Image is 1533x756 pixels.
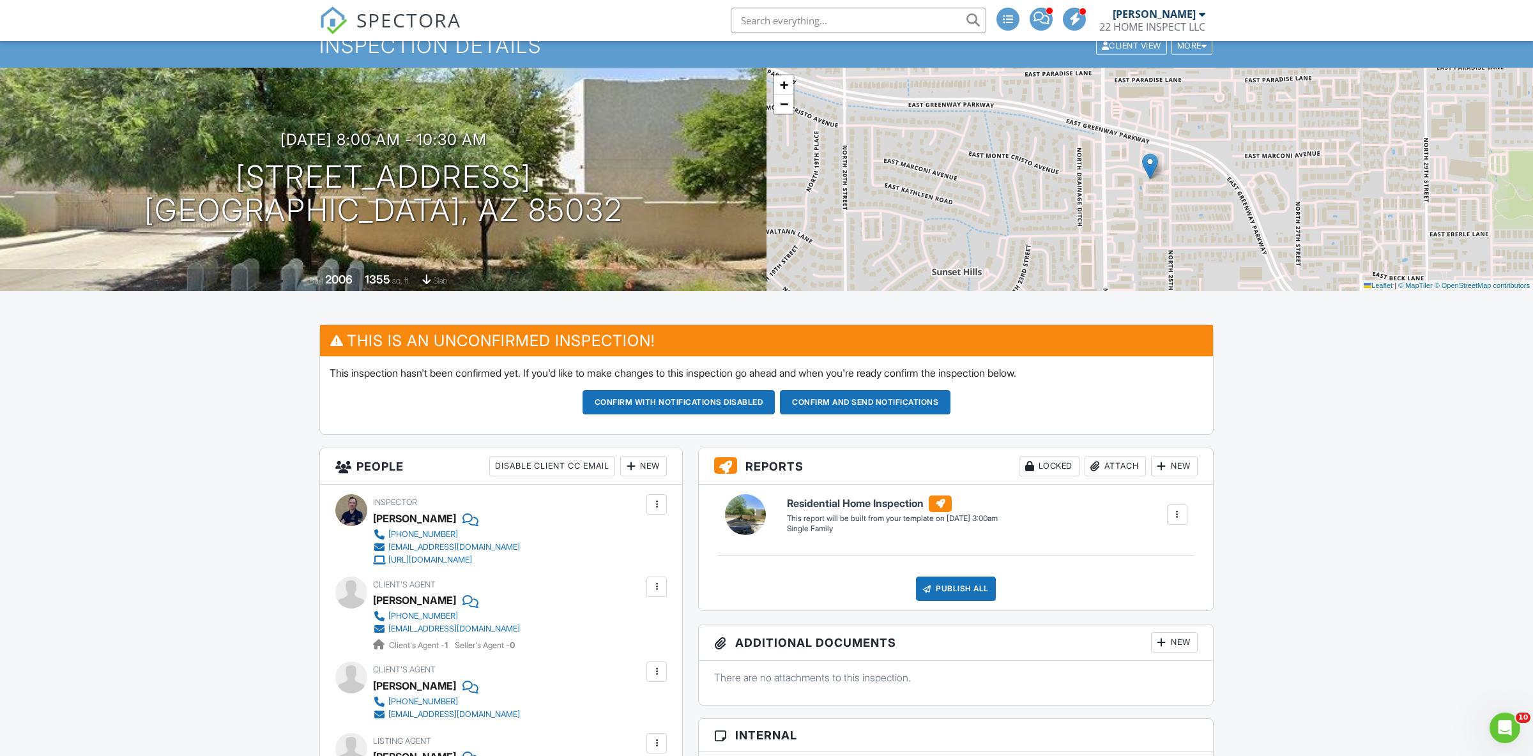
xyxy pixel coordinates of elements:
a: [PERSON_NAME] [373,676,456,695]
h1: [STREET_ADDRESS] [GEOGRAPHIC_DATA], AZ 85032 [144,160,623,228]
p: There are no attachments to this inspection. [714,670,1198,684]
div: Attach [1085,456,1146,476]
button: Confirm and send notifications [780,390,950,414]
a: Client View [1095,40,1170,50]
span: SPECTORA [356,6,461,33]
div: 2006 [325,273,353,286]
h1: Inspection Details [319,34,1214,57]
a: [EMAIL_ADDRESS][DOMAIN_NAME] [373,708,520,721]
a: Leaflet [1364,282,1392,289]
div: Locked [1019,456,1079,476]
span: + [780,77,788,93]
div: New [1151,632,1198,653]
span: Built [309,276,323,285]
a: [PHONE_NUMBER] [373,610,520,623]
input: Search everything... [731,8,986,33]
a: © MapTiler [1398,282,1433,289]
span: Client's Agent - [389,640,450,650]
span: | [1394,282,1396,289]
div: New [1151,456,1198,476]
div: Publish All [916,577,996,601]
img: The Best Home Inspection Software - Spectora [319,6,347,34]
strong: 1 [445,640,448,650]
a: [PHONE_NUMBER] [373,528,520,541]
h3: Additional Documents [699,624,1213,661]
div: [EMAIL_ADDRESS][DOMAIN_NAME] [388,542,520,552]
a: [EMAIL_ADDRESS][DOMAIN_NAME] [373,541,520,554]
h3: Internal [699,719,1213,752]
strong: 0 [510,640,515,650]
span: Listing Agent [373,736,431,746]
div: [PHONE_NUMBER] [388,611,458,621]
p: This inspection hasn't been confirmed yet. If you'd like to make changes to this inspection go ah... [330,366,1203,380]
div: Disable Client CC Email [489,456,615,476]
h3: People [320,448,682,485]
a: [URL][DOMAIN_NAME] [373,554,520,566]
a: [EMAIL_ADDRESS][DOMAIN_NAME] [373,623,520,635]
a: [PHONE_NUMBER] [373,695,520,708]
div: [EMAIL_ADDRESS][DOMAIN_NAME] [388,624,520,634]
span: 10 [1516,713,1530,723]
h3: This is an Unconfirmed Inspection! [320,325,1213,356]
div: [PERSON_NAME] [1113,8,1196,20]
span: Inspector [373,497,417,507]
div: [PHONE_NUMBER] [388,697,458,707]
a: SPECTORA [319,17,461,44]
div: [PERSON_NAME] [373,509,456,528]
div: 22 HOME INSPECT LLC [1099,20,1205,33]
img: Marker [1142,153,1158,179]
span: − [780,96,788,112]
h3: [DATE] 8:00 am - 10:30 am [280,131,487,148]
div: Single Family [787,524,998,534]
div: [URL][DOMAIN_NAME] [388,555,472,565]
a: © OpenStreetMap contributors [1435,282,1530,289]
div: This report will be built from your template on [DATE] 3:00am [787,513,998,524]
span: sq. ft. [392,276,410,285]
a: Zoom in [774,75,793,94]
div: [PHONE_NUMBER] [388,529,458,540]
a: Zoom out [774,94,793,114]
a: [PERSON_NAME] [373,591,456,610]
div: [EMAIL_ADDRESS][DOMAIN_NAME] [388,709,520,720]
h6: Residential Home Inspection [787,495,998,512]
span: Seller's Agent - [455,640,515,650]
button: Confirm with notifications disabled [583,390,775,414]
iframe: Intercom live chat [1490,713,1520,743]
span: Client's Agent [373,665,436,674]
h3: Reports [699,448,1213,485]
div: Client View [1096,38,1167,55]
div: 1355 [365,273,390,286]
span: Client's Agent [373,580,436,589]
span: slab [433,276,447,285]
div: More [1171,38,1213,55]
div: New [620,456,667,476]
